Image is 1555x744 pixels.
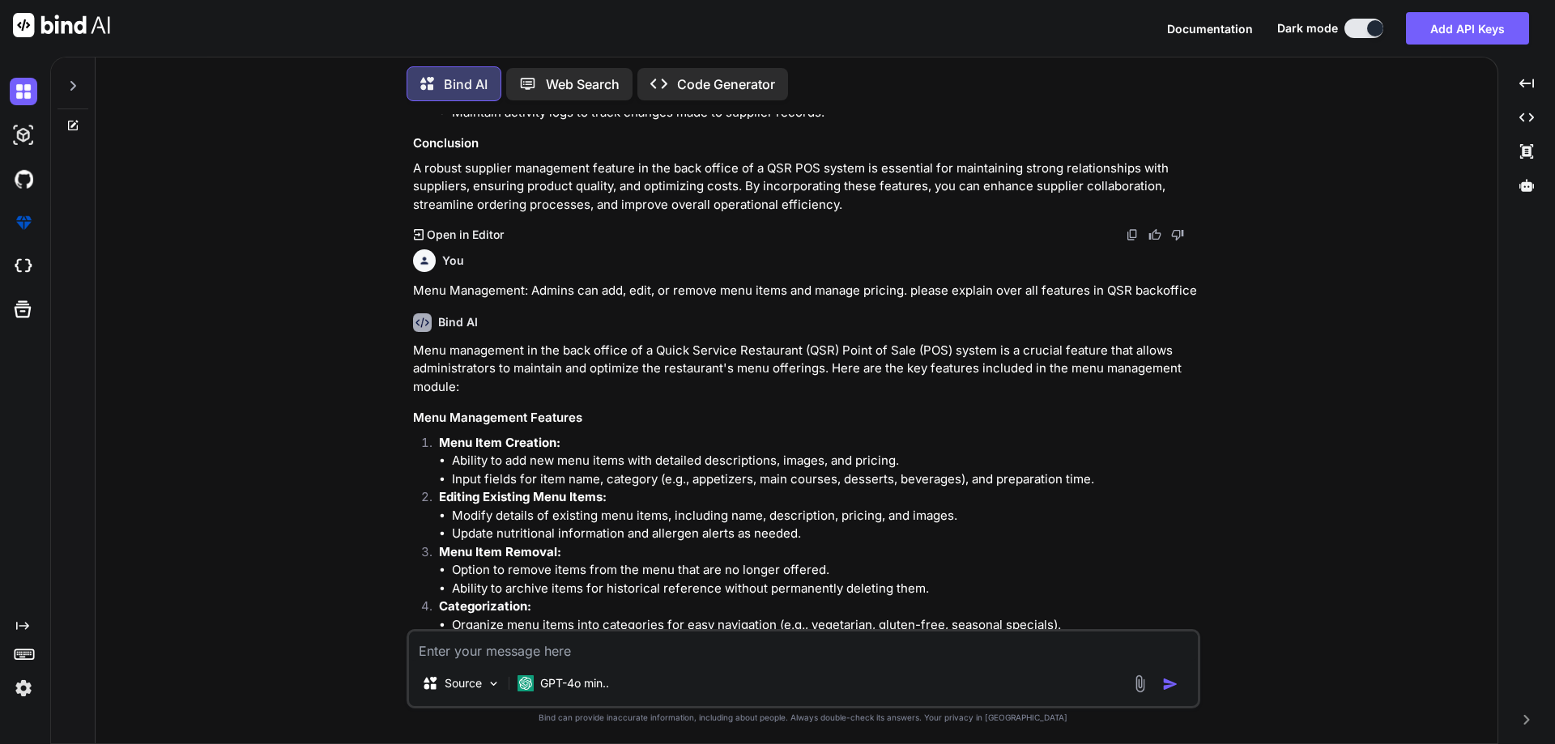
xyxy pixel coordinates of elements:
[1167,22,1253,36] span: Documentation
[1126,228,1139,241] img: copy
[1131,674,1149,693] img: attachment
[413,134,1197,153] h3: Conclusion
[413,342,1197,397] p: Menu management in the back office of a Quick Service Restaurant (QSR) Point of Sale (POS) system...
[452,470,1197,489] li: Input fields for item name, category (e.g., appetizers, main courses, desserts, beverages), and p...
[439,598,531,614] strong: Categorization:
[452,452,1197,470] li: Ability to add new menu items with detailed descriptions, images, and pricing.
[10,78,37,105] img: darkChat
[444,74,488,94] p: Bind AI
[452,525,1197,543] li: Update nutritional information and allergen alerts as needed.
[413,409,1197,427] h3: Menu Management Features
[439,489,607,504] strong: Editing Existing Menu Items:
[452,616,1197,635] li: Organize menu items into categories for easy navigation (e.g., vegetarian, gluten-free, seasonal ...
[413,282,1197,300] p: Menu Management: Admins can add, edit, or remove menu items and manage pricing. please explain ov...
[1148,228,1161,241] img: like
[452,561,1197,580] li: Option to remove items from the menu that are no longer offered.
[445,675,482,691] p: Source
[10,121,37,149] img: darkAi-studio
[452,580,1197,598] li: Ability to archive items for historical reference without permanently deleting them.
[10,165,37,193] img: githubDark
[540,675,609,691] p: GPT-4o min..
[438,314,478,330] h6: Bind AI
[10,253,37,280] img: cloudideIcon
[1162,676,1178,692] img: icon
[439,435,560,450] strong: Menu Item Creation:
[439,544,561,559] strong: Menu Item Removal:
[413,159,1197,215] p: A robust supplier management feature in the back office of a QSR POS system is essential for main...
[407,712,1200,724] p: Bind can provide inaccurate information, including about people. Always double-check its answers....
[677,74,775,94] p: Code Generator
[10,674,37,702] img: settings
[1406,12,1529,45] button: Add API Keys
[546,74,620,94] p: Web Search
[518,675,534,691] img: GPT-4o mini
[10,209,37,236] img: premium
[442,253,464,269] h6: You
[1277,20,1338,36] span: Dark mode
[1167,20,1253,37] button: Documentation
[427,227,504,243] p: Open in Editor
[1171,228,1184,241] img: dislike
[452,507,1197,525] li: Modify details of existing menu items, including name, description, pricing, and images.
[487,677,501,691] img: Pick Models
[13,13,110,37] img: Bind AI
